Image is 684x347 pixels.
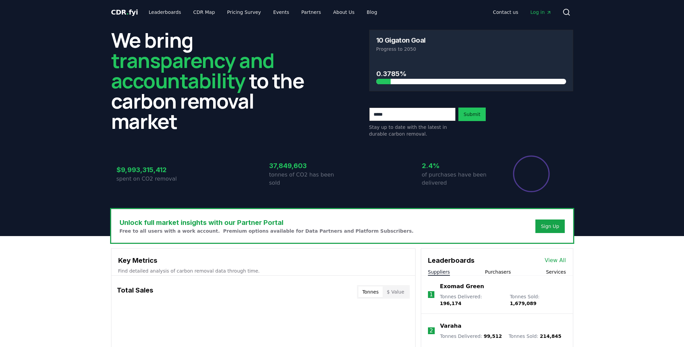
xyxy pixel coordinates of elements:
h3: Total Sales [117,285,153,299]
a: CDR Map [188,6,220,18]
span: 99,512 [484,333,502,339]
h3: Unlock full market insights with our Partner Portal [120,217,414,228]
a: Blog [361,6,383,18]
span: transparency and accountability [111,46,274,94]
p: Tonnes Delivered : [440,333,502,340]
span: 196,174 [440,301,461,306]
span: CDR fyi [111,8,138,16]
button: Services [546,269,566,275]
p: of purchases have been delivered [422,171,495,187]
a: Varaha [440,322,461,330]
a: Sign Up [541,223,559,230]
p: Stay up to date with the latest in durable carbon removal. [369,124,456,137]
p: Find detailed analysis of carbon removal data through time. [118,268,408,274]
button: Suppliers [428,269,450,275]
div: Percentage of sales delivered [512,155,550,193]
span: 1,679,089 [510,301,536,306]
p: Free to all users with a work account. Premium options available for Data Partners and Platform S... [120,228,414,234]
a: About Us [328,6,360,18]
p: 2 [430,327,433,335]
span: . [126,8,129,16]
nav: Main [487,6,557,18]
p: spent on CO2 removal [117,175,189,183]
p: tonnes of CO2 has been sold [269,171,342,187]
p: Progress to 2050 [376,46,566,52]
p: 1 [429,291,433,299]
h2: We bring to the carbon removal market [111,30,315,131]
a: View All [545,256,566,264]
a: CDR.fyi [111,7,138,17]
h3: $9,993,315,412 [117,165,189,175]
p: Tonnes Sold : [509,333,561,340]
a: Partners [296,6,326,18]
a: Leaderboards [143,6,186,18]
h3: Key Metrics [118,255,408,265]
a: Exomad Green [440,282,484,291]
h3: 37,849,603 [269,161,342,171]
p: Tonnes Sold : [510,293,566,307]
p: Tonnes Delivered : [440,293,503,307]
nav: Main [143,6,382,18]
a: Log in [525,6,557,18]
span: 214,845 [540,333,561,339]
button: Submit [458,108,486,121]
span: Log in [530,9,551,16]
button: Sign Up [535,219,564,233]
h3: Leaderboards [428,255,475,265]
h3: 10 Gigaton Goal [376,37,426,44]
a: Events [268,6,295,18]
a: Contact us [487,6,524,18]
button: $ Value [383,286,408,297]
button: Tonnes [358,286,383,297]
button: Purchasers [485,269,511,275]
h3: 2.4% [422,161,495,171]
h3: 0.3785% [376,69,566,79]
a: Pricing Survey [222,6,266,18]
